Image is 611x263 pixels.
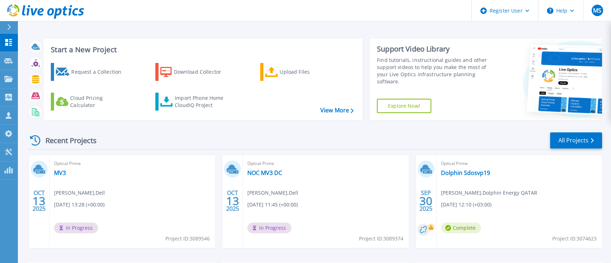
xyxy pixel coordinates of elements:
span: [PERSON_NAME] , Dolphin Energy QATAR [441,189,537,197]
div: Download Collector [174,65,231,79]
a: MV3 [54,169,66,176]
span: [DATE] 13:28 (+00:00) [54,201,105,209]
div: Support Video Library [377,44,494,54]
h3: Start a New Project [51,46,353,54]
a: Upload Files [260,63,340,81]
span: MS [593,8,601,13]
span: 30 [420,198,432,204]
span: In Progress [54,223,98,233]
span: 13 [33,198,45,204]
span: 13 [226,198,239,204]
a: Download Collector [155,63,235,81]
a: Explore Now! [377,99,431,113]
a: View More [320,107,354,114]
span: [DATE] 12:10 (+03:00) [441,201,491,209]
a: Dolphin Sdosvp19 [441,169,490,176]
div: Recent Projects [28,132,106,149]
a: Cloud Pricing Calculator [51,93,131,111]
span: Project ID: 3074623 [552,235,597,243]
span: Complete [441,223,481,233]
div: Import Phone Home CloudIQ Project [175,94,231,109]
div: Upload Files [280,65,337,79]
div: SEP 2025 [419,188,433,214]
a: Request a Collection [51,63,131,81]
span: [PERSON_NAME] , Dell [54,189,105,197]
span: Optical Prime [441,160,598,167]
div: Request a Collection [71,65,128,79]
div: OCT 2025 [226,188,239,214]
a: All Projects [550,132,602,148]
span: [DATE] 11:45 (+00:00) [247,201,298,209]
div: OCT 2025 [32,188,46,214]
span: Optical Prime [247,160,404,167]
div: Find tutorials, instructional guides and other support videos to help you make the most of your L... [377,57,494,85]
span: Optical Prime [54,160,211,167]
a: NOC MV3 DC [247,169,282,176]
span: Project ID: 3089374 [359,235,403,243]
span: Project ID: 3089546 [165,235,210,243]
span: In Progress [247,223,291,233]
div: Cloud Pricing Calculator [70,94,127,109]
span: [PERSON_NAME] , Dell [247,189,298,197]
